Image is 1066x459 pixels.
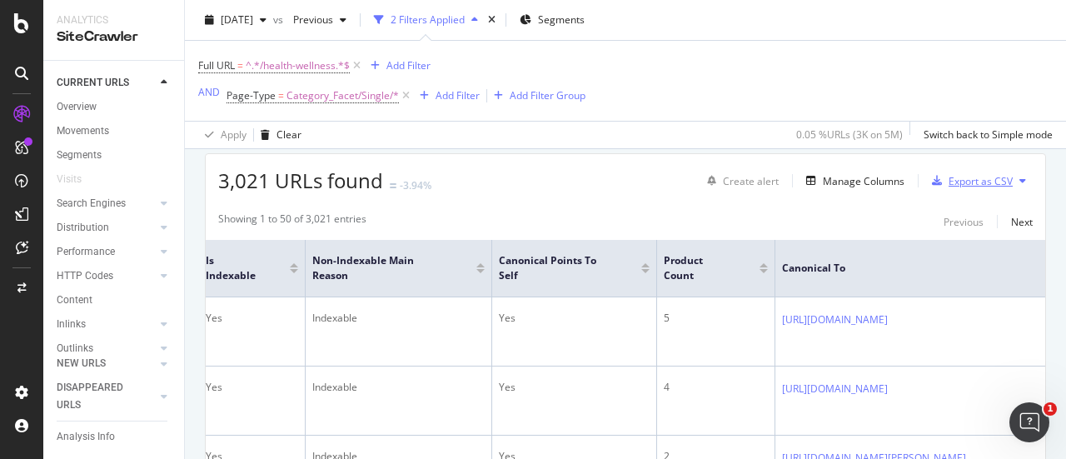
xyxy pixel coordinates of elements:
[796,127,903,142] div: 0.05 % URLs ( 3K on 5M )
[538,12,585,27] span: Segments
[782,261,1014,276] span: Canonical To
[198,7,273,33] button: [DATE]
[513,7,591,33] button: Segments
[57,13,171,27] div: Analytics
[499,311,650,326] div: Yes
[499,380,650,395] div: Yes
[57,74,156,92] a: CURRENT URLS
[312,253,451,283] span: Non-Indexable Main Reason
[57,267,113,285] div: HTTP Codes
[218,212,366,232] div: Showing 1 to 50 of 3,021 entries
[221,127,247,142] div: Apply
[57,219,109,237] div: Distribution
[57,243,115,261] div: Performance
[198,122,247,148] button: Apply
[364,56,431,76] button: Add Filter
[57,243,156,261] a: Performance
[286,7,353,33] button: Previous
[390,183,396,188] img: Equal
[57,379,156,414] a: DISAPPEARED URLS
[57,98,172,116] a: Overview
[386,58,431,72] div: Add Filter
[57,379,141,414] div: DISAPPEARED URLS
[1044,402,1057,416] span: 1
[286,12,333,27] span: Previous
[949,174,1013,188] div: Export as CSV
[57,292,92,309] div: Content
[57,122,172,140] a: Movements
[944,215,984,229] div: Previous
[664,253,735,283] span: Product Count
[487,86,585,106] button: Add Filter Group
[227,88,276,102] span: Page-Type
[1011,215,1033,229] div: Next
[254,122,301,148] button: Clear
[57,267,156,285] a: HTTP Codes
[312,311,485,326] div: Indexable
[57,292,172,309] a: Content
[400,178,431,192] div: -3.94%
[221,12,253,27] span: 2025 Sep. 4th
[925,167,1013,194] button: Export as CSV
[312,380,485,395] div: Indexable
[218,167,383,194] span: 3,021 URLs found
[206,311,298,326] div: Yes
[237,58,243,72] span: =
[436,88,480,102] div: Add Filter
[198,58,235,72] span: Full URL
[413,86,480,106] button: Add Filter
[664,311,768,326] div: 5
[57,27,171,47] div: SiteCrawler
[485,12,499,28] div: times
[246,54,350,77] span: ^.*/health-wellness.*$
[206,253,265,283] span: Is Indexable
[57,428,172,446] a: Analysis Info
[198,85,220,99] div: AND
[57,316,156,333] a: Inlinks
[276,127,301,142] div: Clear
[664,380,768,395] div: 4
[700,167,779,194] button: Create alert
[823,174,904,188] div: Manage Columns
[57,98,97,116] div: Overview
[782,312,888,328] a: [URL][DOMAIN_NAME]
[57,355,156,372] a: NEW URLS
[57,122,109,140] div: Movements
[57,195,156,212] a: Search Engines
[391,12,465,27] div: 2 Filters Applied
[57,316,86,333] div: Inlinks
[723,174,779,188] div: Create alert
[206,380,298,395] div: Yes
[57,355,106,372] div: NEW URLS
[499,253,616,283] span: Canonical Points to Self
[57,428,115,446] div: Analysis Info
[198,84,220,100] button: AND
[57,195,126,212] div: Search Engines
[57,171,98,188] a: Visits
[799,171,904,191] button: Manage Columns
[278,88,284,102] span: =
[1009,402,1049,442] iframe: Intercom live chat
[57,340,93,357] div: Outlinks
[1011,212,1033,232] button: Next
[944,212,984,232] button: Previous
[57,219,156,237] a: Distribution
[924,127,1053,142] div: Switch back to Simple mode
[782,381,888,397] a: [URL][DOMAIN_NAME]
[367,7,485,33] button: 2 Filters Applied
[286,84,399,107] span: Category_Facet/Single/*
[57,171,82,188] div: Visits
[57,147,102,164] div: Segments
[57,74,129,92] div: CURRENT URLS
[917,122,1053,148] button: Switch back to Simple mode
[510,88,585,102] div: Add Filter Group
[57,147,172,164] a: Segments
[273,12,286,27] span: vs
[57,340,156,357] a: Outlinks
